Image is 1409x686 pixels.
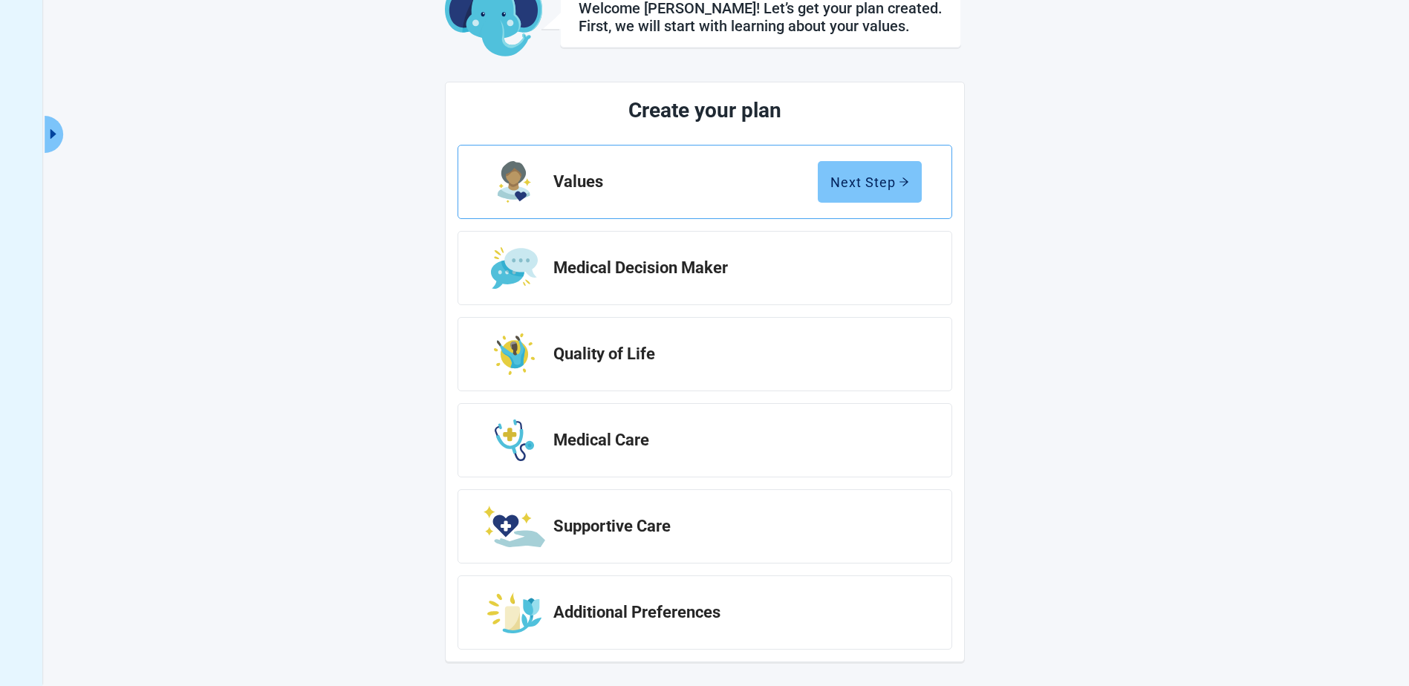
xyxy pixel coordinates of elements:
span: arrow-right [899,177,909,187]
img: Step Icon [494,333,536,375]
h1: Create your plan [513,94,897,127]
h2: Medical Decision Maker [553,259,910,277]
img: Step Icon [498,161,531,203]
img: Step Icon [491,247,538,289]
h2: Quality of Life [553,345,910,363]
h2: Values [553,173,818,191]
img: Step Icon [495,419,534,461]
h2: Medical Care [553,431,910,449]
h2: Supportive Care [553,517,910,535]
button: Next Steparrow-right [818,161,922,203]
div: Next Step [830,174,909,189]
button: Expand menu [45,116,63,153]
img: Step Icon [484,506,545,547]
h2: Additional Preferences [553,604,910,621]
span: caret-right [46,127,60,141]
img: Step Icon [487,592,541,633]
